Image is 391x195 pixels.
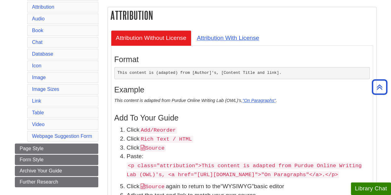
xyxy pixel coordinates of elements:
q: WYSIWYG [220,183,254,189]
a: Attribution With License [192,30,264,45]
a: Webpage Suggestion Form [32,134,92,139]
a: Archive Your Guide [15,166,98,176]
a: Back to Top [370,83,389,91]
h3: Format [114,55,370,64]
a: "On Paragraphs" [242,98,276,103]
a: Audio [32,16,45,21]
li: Click [127,134,370,143]
code: Add/Reorder [139,127,177,134]
a: Attribution Without License [111,30,191,45]
pre: This content is (adapted) from [Author]'s, [Content Title and link]. [114,67,370,79]
a: Link [32,98,41,104]
a: Form Style [15,155,98,165]
a: Video [32,122,45,127]
a: Image Sizes [32,87,59,92]
a: Icon [32,63,41,68]
span: Page Style [20,146,44,151]
a: Image [32,75,46,80]
li: Paste: [127,152,370,179]
h3: Add To Your Guide [114,113,370,122]
li: Click [127,125,370,134]
a: Further Research [15,177,98,187]
a: Chat [32,40,43,45]
button: Library Chat [351,182,391,195]
code: <p class="attribution">This content is adapted from Purdue Online Writing Lab (OWL)'s, <a href="[... [127,162,362,178]
a: Database [32,51,53,57]
code: Rich Text / HTML [139,136,193,143]
span: Further Research [20,179,58,184]
span: Archive Your Guide [20,168,62,173]
a: Table [32,110,44,115]
a: Attribution [32,4,54,10]
a: Book [32,28,43,33]
code: Source [139,145,166,152]
h2: Attribution [108,7,376,23]
h3: Example [114,85,370,94]
li: Click again to return to the basic editor [127,182,370,191]
code: Source [139,183,166,190]
span: Form Style [20,157,44,162]
li: Click [127,143,370,152]
a: Page Style [15,143,98,154]
p: This content is adapted from Purdue Online Writing Lab (OWL)'s, . [114,97,370,104]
